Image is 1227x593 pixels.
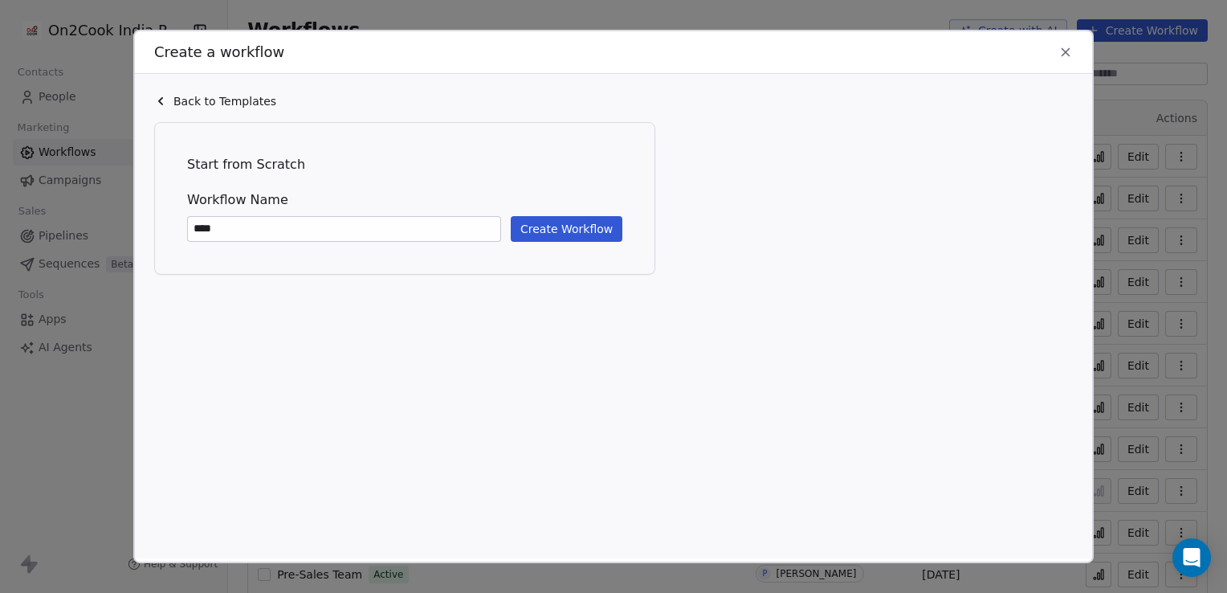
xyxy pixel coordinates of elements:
span: Create a workflow [154,42,284,63]
span: Back to Templates [173,93,276,109]
span: Start from Scratch [187,155,622,174]
button: Create Workflow [511,216,622,242]
div: Open Intercom Messenger [1172,538,1211,577]
span: Workflow Name [187,190,622,210]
